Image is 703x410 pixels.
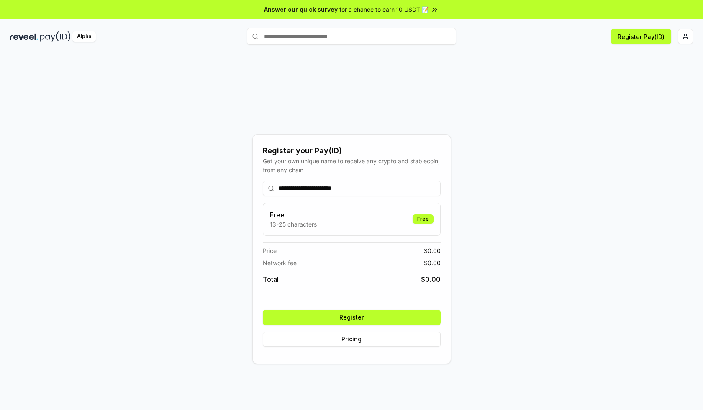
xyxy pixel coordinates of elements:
span: $ 0.00 [424,258,441,267]
div: Get your own unique name to receive any crypto and stablecoin, from any chain [263,157,441,174]
img: pay_id [40,31,71,42]
button: Register [263,310,441,325]
img: reveel_dark [10,31,38,42]
span: Answer our quick survey [264,5,338,14]
span: $ 0.00 [424,246,441,255]
span: Network fee [263,258,297,267]
div: Free [413,214,434,224]
span: Total [263,274,279,284]
button: Pricing [263,332,441,347]
div: Register your Pay(ID) [263,145,441,157]
span: $ 0.00 [421,274,441,284]
div: Alpha [72,31,96,42]
span: Price [263,246,277,255]
span: for a chance to earn 10 USDT 📝 [339,5,429,14]
button: Register Pay(ID) [611,29,671,44]
h3: Free [270,210,317,220]
p: 13-25 characters [270,220,317,229]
